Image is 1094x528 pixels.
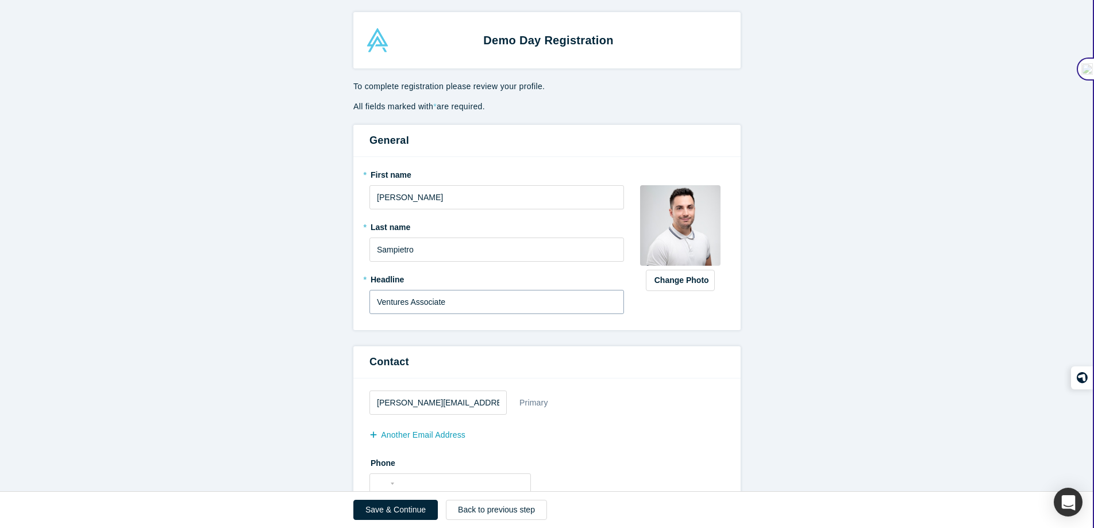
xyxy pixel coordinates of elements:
[640,185,721,266] img: Profile user default
[369,290,624,314] input: Partner, CEO
[369,270,624,286] label: Headline
[353,76,741,93] p: To complete registration please review your profile.
[483,34,613,47] strong: Demo Day Registration
[519,393,549,413] div: Primary
[353,500,438,520] button: Save & Continue
[369,165,624,181] label: First name
[365,28,390,52] img: Alchemist Accelerator Logo
[369,354,725,370] h3: Contact
[353,101,741,113] p: All fields marked with are required.
[369,453,725,469] label: Phone
[369,133,725,148] h3: General
[369,425,477,445] button: another Email Address
[369,217,624,234] label: Last name
[446,500,547,520] a: Back to previous step
[646,270,715,291] button: Change Photo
